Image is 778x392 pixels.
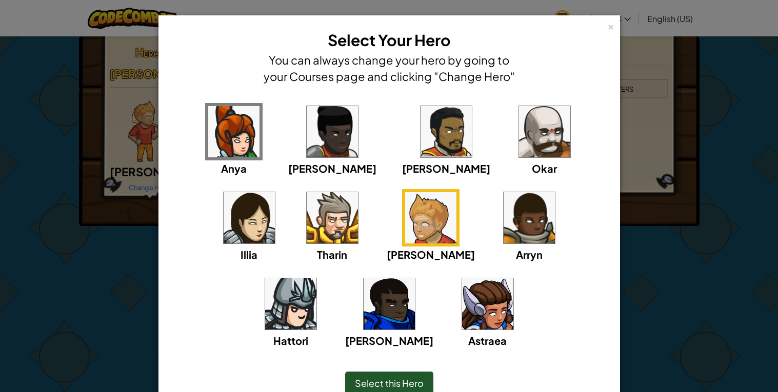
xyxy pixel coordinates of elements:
span: Illia [241,248,257,261]
span: [PERSON_NAME] [345,334,433,347]
span: [PERSON_NAME] [288,162,376,175]
span: Anya [221,162,247,175]
img: portrait.png [462,278,513,329]
img: portrait.png [421,106,472,157]
span: Astraea [468,334,507,347]
img: portrait.png [405,192,456,243]
span: Select this Hero [355,377,424,389]
img: portrait.png [519,106,570,157]
span: Hattori [273,334,308,347]
img: portrait.png [504,192,555,243]
h3: Select Your Hero [261,29,517,52]
img: portrait.png [224,192,275,243]
img: portrait.png [307,106,358,157]
span: Okar [532,162,557,175]
span: [PERSON_NAME] [402,162,490,175]
span: Arryn [516,248,543,261]
img: portrait.png [208,106,260,157]
span: [PERSON_NAME] [387,248,475,261]
img: portrait.png [364,278,415,329]
div: × [607,20,614,31]
span: Tharin [317,248,347,261]
img: portrait.png [265,278,316,329]
img: portrait.png [307,192,358,243]
h4: You can always change your hero by going to your Courses page and clicking "Change Hero" [261,52,517,85]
